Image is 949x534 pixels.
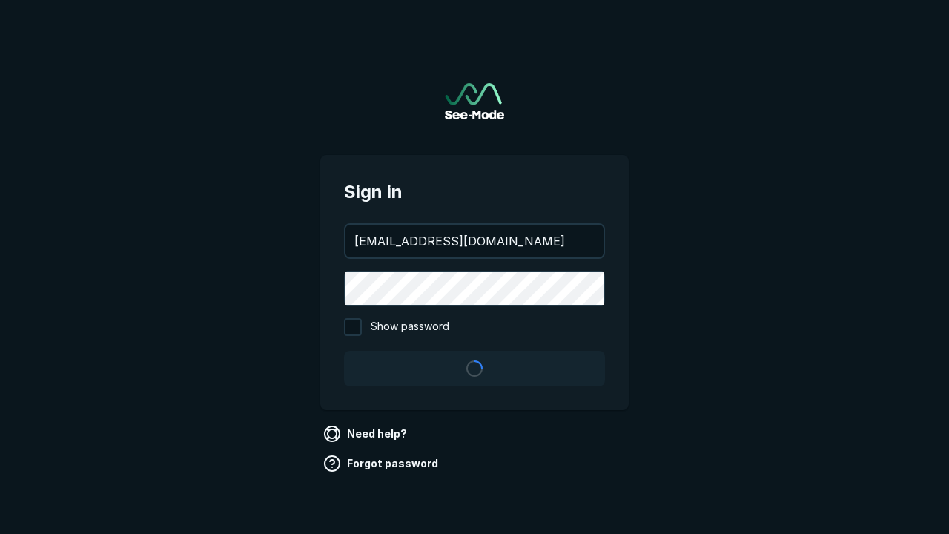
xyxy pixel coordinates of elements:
a: Forgot password [320,452,444,475]
img: See-Mode Logo [445,83,504,119]
a: Need help? [320,422,413,446]
span: Sign in [344,179,605,205]
a: Go to sign in [445,83,504,119]
input: your@email.com [345,225,604,257]
span: Show password [371,318,449,336]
